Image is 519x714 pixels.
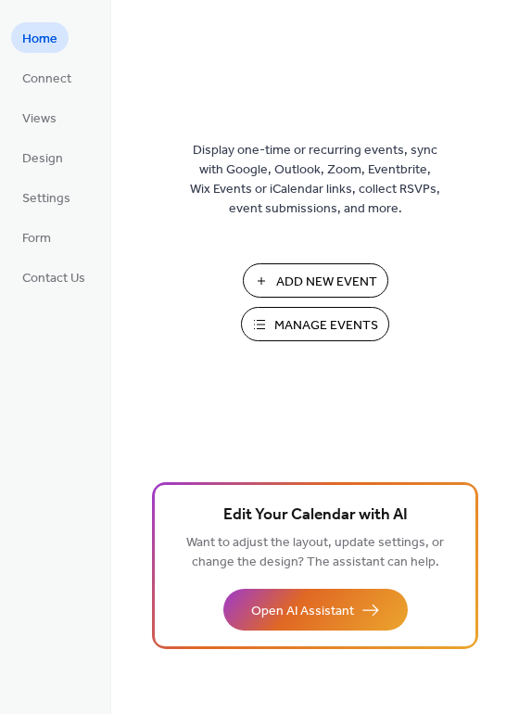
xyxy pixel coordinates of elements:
a: Form [11,222,62,252]
button: Add New Event [243,263,388,298]
span: Want to adjust the layout, update settings, or change the design? The assistant can help. [186,530,444,575]
span: Design [22,149,63,169]
button: Open AI Assistant [223,589,408,631]
a: Views [11,102,68,133]
button: Manage Events [241,307,389,341]
span: Manage Events [274,316,378,336]
span: Connect [22,70,71,89]
span: Add New Event [276,273,377,292]
span: Open AI Assistant [251,602,354,621]
span: Edit Your Calendar with AI [223,503,408,529]
a: Home [11,22,69,53]
span: Home [22,30,57,49]
a: Connect [11,62,82,93]
span: Contact Us [22,269,85,288]
a: Settings [11,182,82,212]
a: Contact Us [11,261,96,292]
span: Display one-time or recurring events, sync with Google, Outlook, Zoom, Eventbrite, Wix Events or ... [190,141,440,219]
span: Views [22,109,57,129]
span: Settings [22,189,70,209]
a: Design [11,142,74,172]
span: Form [22,229,51,249]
